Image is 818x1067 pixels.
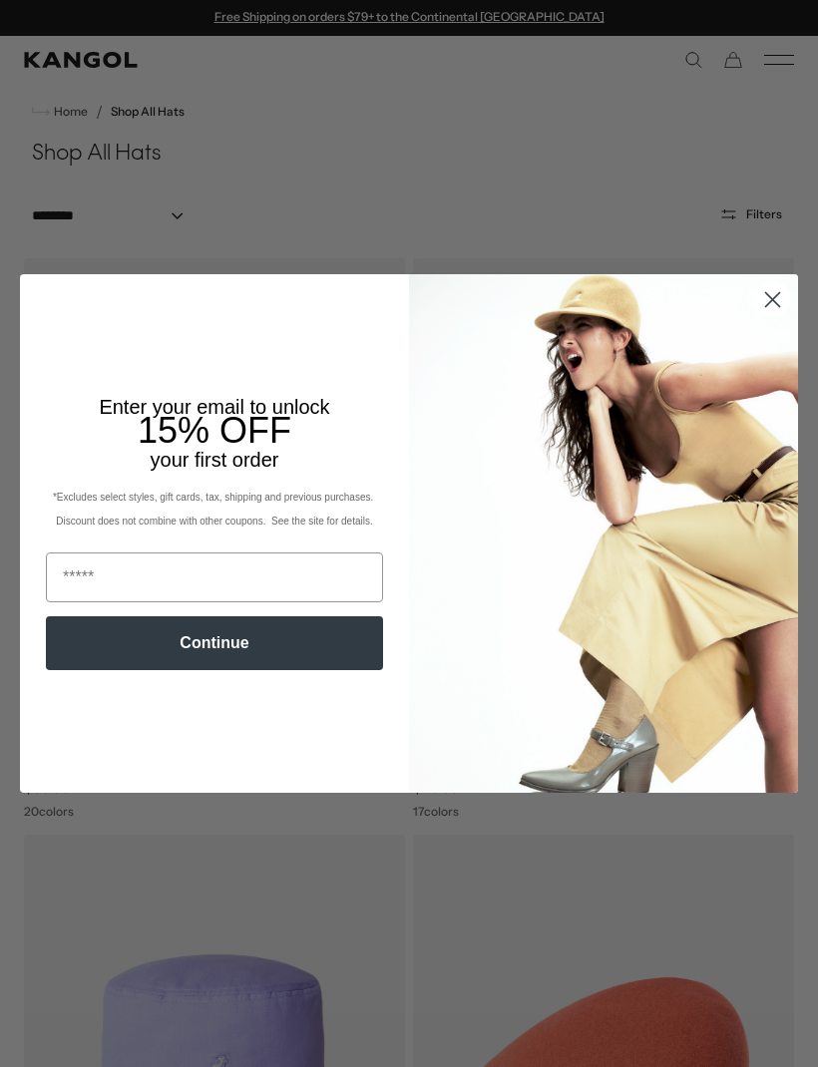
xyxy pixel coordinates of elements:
img: 93be19ad-e773-4382-80b9-c9d740c9197f.jpeg [409,274,798,793]
span: Enter your email to unlock [99,396,329,418]
span: 15% OFF [138,410,291,451]
button: Close dialog [755,282,790,317]
span: *Excludes select styles, gift cards, tax, shipping and previous purchases. Discount does not comb... [53,492,376,527]
button: Continue [46,616,383,670]
input: Email [46,552,383,602]
span: your first order [151,449,279,471]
